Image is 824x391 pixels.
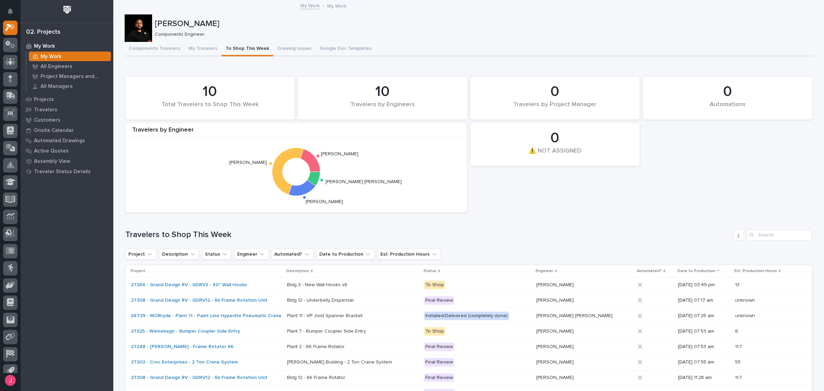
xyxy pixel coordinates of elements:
div: To Shop [424,327,445,336]
button: Engineer [234,249,268,260]
div: Final Review [424,296,454,305]
p: All Engineers [41,64,72,70]
p: My Work [34,43,55,49]
p: Project [131,267,145,275]
button: Project [125,249,156,260]
p: Onsite Calendar [34,127,74,134]
p: Bldg 12 - Underbelly Dispenser [287,296,356,303]
div: 0 [482,130,628,147]
button: Automated? [271,249,313,260]
div: Travelers by Engineer [125,126,467,138]
button: To Shop This Week [221,42,273,56]
p: Traveler Status Details [34,169,91,175]
p: [PERSON_NAME] Building - 2 Ton Crane System [287,358,393,365]
a: Active Quotes [21,146,113,156]
p: Plant 7 - Bumper Coupler Side Entry [287,327,367,334]
p: Components Engineer [155,32,808,37]
text: [PERSON_NAME] [321,152,358,156]
p: Description [286,267,309,275]
a: 27308 - Grand Design RV - GDRV12 - 6k Frame Rotation Unit [131,298,267,303]
p: 13 [735,281,741,288]
p: [PERSON_NAME] [155,19,810,29]
a: Automated Drawings [21,135,113,146]
div: Travelers by Project Manager [482,101,628,115]
div: Final Review [424,358,454,367]
a: All Managers [26,81,113,91]
a: 27248 - [PERSON_NAME] - Frame Rotator 6K [131,344,234,350]
div: 0 [482,83,628,100]
button: Notifications [3,4,18,19]
p: 11.7 [735,343,743,350]
div: Travelers by Engineers [310,101,456,115]
a: 27325 - Winnebago - Bumper Coupler Side Entry [131,328,240,334]
p: [DATE] 03:49 pm [678,282,730,288]
p: Assembly View [34,158,70,165]
p: 55 [735,358,742,365]
div: ⚠️ NOT ASSIGNED [482,147,628,162]
p: Travelers [34,107,57,113]
p: [DATE] 07:55 am [678,359,730,365]
p: [DATE] 11:28 am [678,375,730,381]
p: [PERSON_NAME] [536,373,575,381]
div: Installed/Delivered (completely done) [424,312,509,320]
button: Date to Production [316,249,375,260]
p: [PERSON_NAME] [PERSON_NAME] [536,312,614,319]
p: [PERSON_NAME] [536,358,575,365]
button: Status [202,249,231,260]
a: Travelers [21,104,113,115]
div: Notifications [9,8,18,19]
p: Plant 2 - 6K Frame Rotator [287,343,346,350]
tr: 27308 - Grand Design RV - GDRV12 - 6k Frame Rotation Unit Bldg 12 - Underbelly DispenserBldg 12 -... [125,293,812,308]
text: [PERSON_NAME] [PERSON_NAME] [325,179,402,184]
p: All Managers [41,83,73,90]
tr: 27308 - Grand Design RV - GDRV12 - 6k Frame Rotation Unit Bldg 12 - 6K Frame RotatorBldg 12 - 6K ... [125,370,812,386]
tr: 27325 - Winnebago - Bumper Coupler Side Entry Plant 7 - Bumper Coupler Side EntryPlant 7 - Bumper... [125,324,812,339]
p: Automated Drawings [34,138,85,144]
p: unknown [735,312,756,319]
p: Active Quotes [34,148,69,154]
p: Est. Production Hours [734,267,777,275]
div: Total Travelers to Shop This Week [137,101,283,115]
img: Workspace Logo [61,3,73,16]
div: 10 [137,83,283,100]
p: My Work [327,2,346,9]
a: Customers [21,115,113,125]
p: [PERSON_NAME] [536,327,575,334]
p: Bldg 3 - New Wall Hooks x6 [287,281,349,288]
a: Assembly View [21,156,113,166]
text: [PERSON_NAME] [229,160,267,165]
a: My Work [300,1,320,9]
a: Project Managers and Engineers [26,71,113,81]
a: 27266 - Grand Design RV - GDRV3 - 40" Wall Hooks [131,282,247,288]
a: Traveler Status Details [21,166,113,177]
p: 11.7 [735,373,743,381]
p: unknown [735,296,756,303]
tr: 27248 - [PERSON_NAME] - Frame Rotator 6K Plant 2 - 6K Frame RotatorPlant 2 - 6K Frame Rotator Fin... [125,339,812,355]
p: [DATE] 07:25 am [678,313,730,319]
p: [PERSON_NAME] [536,343,575,350]
p: [DATE] 07:53 am [678,344,730,350]
p: My Work [41,54,61,60]
div: Final Review [424,343,454,351]
button: Description [159,249,199,260]
p: Projects [34,97,54,103]
p: Project Managers and Engineers [41,74,108,80]
p: [DATE] 07:53 am [678,328,730,334]
tr: 27266 - Grand Design RV - GDRV3 - 40" Wall Hooks Bldg 3 - New Wall Hooks x6Bldg 3 - New Wall Hook... [125,277,812,293]
button: My Travelers [184,42,221,56]
a: 26739 - MORryde - Plant 11 - Paint Line Hyperlite Pneumatic Crane [131,313,282,319]
p: Engineer [536,267,553,275]
div: Final Review [424,373,454,382]
div: 02. Projects [26,29,60,36]
div: Search [747,230,812,241]
p: Customers [34,117,60,123]
button: users-avatar [3,373,18,388]
button: Components Travelers [125,42,184,56]
tr: 26739 - MORryde - Plant 11 - Paint Line Hyperlite Pneumatic Crane Plant 11 - VP Joist Spanner Bra... [125,308,812,324]
h1: Travelers to Shop This Week [125,230,730,240]
div: 10 [310,83,456,100]
p: [PERSON_NAME] [536,281,575,288]
p: [PERSON_NAME] [536,296,575,303]
a: Projects [21,94,113,104]
p: Bldg 12 - 6K Frame Rotator [287,373,347,381]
